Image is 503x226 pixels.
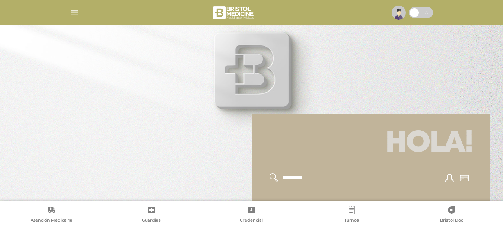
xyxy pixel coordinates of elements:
[212,4,256,22] img: bristol-medicine-blanco.png
[102,206,202,225] a: Guardias
[344,217,359,224] span: Turnos
[142,217,161,224] span: Guardias
[401,206,502,225] a: Bristol Doc
[201,206,302,225] a: Credencial
[392,6,406,20] img: profile-placeholder.svg
[70,8,79,17] img: Cober_menu-lines-white.svg
[240,217,263,224] span: Credencial
[440,217,463,224] span: Bristol Doc
[31,217,73,224] span: Atención Médica Ya
[1,206,102,225] a: Atención Médica Ya
[302,206,402,225] a: Turnos
[261,122,481,164] h1: Hola!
